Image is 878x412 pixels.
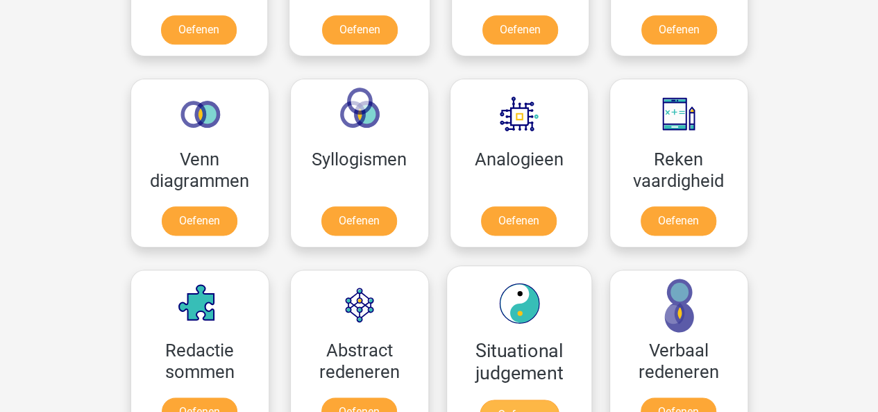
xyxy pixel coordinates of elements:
[162,206,237,236] a: Oefenen
[482,15,558,44] a: Oefenen
[641,206,716,236] a: Oefenen
[641,15,717,44] a: Oefenen
[481,206,557,236] a: Oefenen
[322,15,398,44] a: Oefenen
[161,15,237,44] a: Oefenen
[321,206,397,236] a: Oefenen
